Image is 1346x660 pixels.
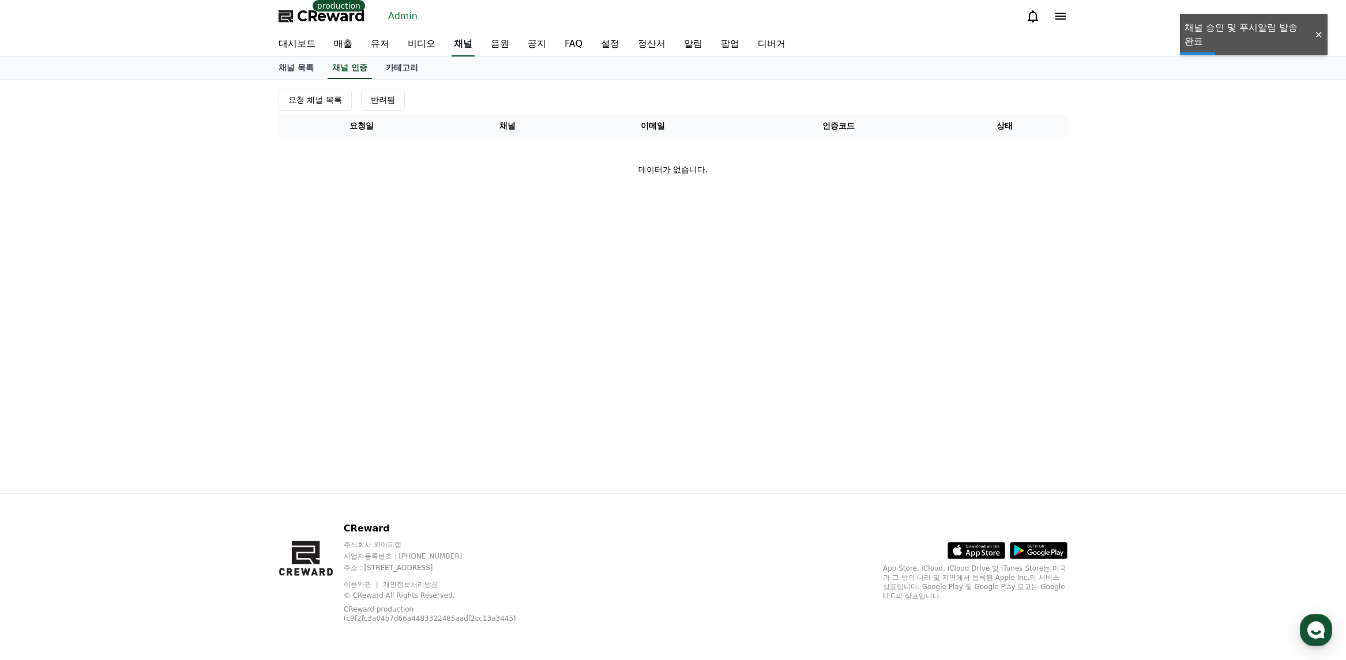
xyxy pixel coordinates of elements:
td: 데이터가 없습니다. [279,137,1067,203]
a: 설정 [592,32,629,56]
th: 요청일 [279,115,444,137]
a: FAQ [555,32,592,56]
a: 설정 [149,365,221,394]
a: 정산서 [629,32,675,56]
th: 상태 [942,115,1067,137]
p: 주소 : [STREET_ADDRESS] [344,563,546,572]
p: CReward production (c9f2fc3a04b7d66a4483322485aadf2cc13a3445) [344,605,528,623]
div: 반려됨 [371,94,395,105]
a: 카테고리 [377,57,427,79]
a: 알림 [675,32,712,56]
a: 채널 목록 [269,57,323,79]
a: 대시보드 [269,32,325,56]
a: Admin [384,7,422,25]
p: © CReward All Rights Reserved. [344,591,546,600]
p: 사업자등록번호 : [PHONE_NUMBER] [344,552,546,561]
a: 개인정보처리방침 [383,580,438,589]
a: 채널 인증 [328,57,372,79]
a: 채널 [452,32,475,56]
a: 유저 [362,32,398,56]
a: 대화 [76,365,149,394]
a: 음원 [482,32,518,56]
a: CReward [279,7,365,25]
th: 인증코드 [736,115,942,137]
a: 홈 [3,365,76,394]
span: CReward [297,7,365,25]
span: 대화 [106,383,119,393]
a: 매출 [325,32,362,56]
th: 이메일 [570,115,736,137]
a: 이용약관 [344,580,380,589]
th: 채널 [444,115,570,137]
a: 비디오 [398,32,445,56]
button: 반려됨 [361,89,405,111]
p: 주식회사 와이피랩 [344,540,546,549]
span: 홈 [36,383,43,392]
a: 디버거 [749,32,795,56]
a: 공지 [518,32,555,56]
div: 요청 채널 목록 [288,94,342,105]
p: CReward [344,522,546,535]
a: 팝업 [712,32,749,56]
button: 요청 채널 목록 [279,89,352,111]
p: App Store, iCloud, iCloud Drive 및 iTunes Store는 미국과 그 밖의 나라 및 지역에서 등록된 Apple Inc.의 서비스 상표입니다. Goo... [883,564,1067,601]
span: 설정 [178,383,192,392]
